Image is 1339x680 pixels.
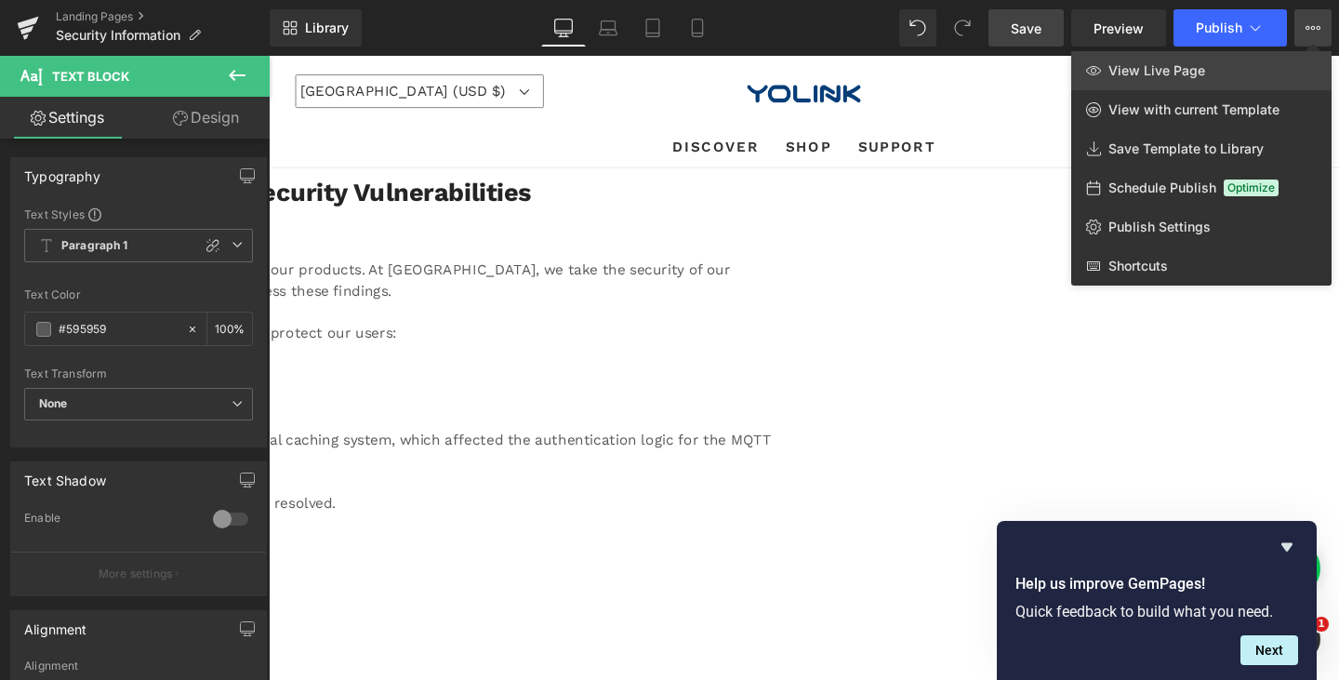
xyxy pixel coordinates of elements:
[24,462,106,488] div: Text Shadow
[24,158,100,184] div: Typography
[899,9,936,47] button: Undo
[933,30,974,43] span: Search
[56,28,180,43] span: Security Information
[1240,635,1298,665] button: Next question
[1108,219,1211,235] span: Publish Settings
[24,367,253,380] div: Text Transform
[1015,536,1298,665] div: Help us improve GemPages!
[24,611,87,637] div: Alignment
[619,84,701,108] span: SUPPORT
[630,9,675,47] a: Tablet
[619,74,701,117] a: SUPPORT
[1108,180,1216,196] span: Schedule Publish
[99,566,173,582] p: More settings
[543,84,591,108] span: SHOP
[305,20,349,36] span: Library
[1055,28,1097,46] span: Cart -
[1173,9,1287,47] button: Publish
[586,9,630,47] a: Laptop
[24,207,253,221] div: Text Styles
[39,396,68,410] b: None
[28,20,289,55] button: [GEOGRAPHIC_DATA] (USD $)
[24,288,253,301] div: Text Color
[1108,62,1205,79] span: View Live Page
[59,319,178,340] input: Color
[927,27,979,47] button: Open search bar
[61,238,128,254] b: Paragraph 1
[1055,28,1097,46] a: Cart -0
[52,69,129,84] span: Text Block
[1108,258,1168,274] span: Shortcuts
[543,74,591,117] a: SHOP
[1196,20,1242,35] span: Publish
[675,9,720,47] a: Mobile
[1094,19,1144,38] span: Preview
[11,552,266,595] button: More settings
[1108,140,1264,157] span: Save Template to Library
[994,28,1041,46] a: Account
[24,660,253,673] div: Alignment
[541,9,586,47] a: Desktop
[139,97,273,139] a: Design
[502,28,623,52] img: YoLink
[1015,573,1298,595] h2: Help us improve GemPages!
[1091,30,1097,43] span: 0
[1294,9,1332,47] button: View Live PageView with current TemplateSave Template to LibrarySchedule PublishOptimizePublish S...
[1108,101,1279,118] span: View with current Template
[944,9,981,47] button: Redo
[1071,9,1166,47] a: Preview
[1011,19,1041,38] span: Save
[270,9,362,47] a: New Library
[24,511,194,530] div: Enable
[424,84,515,108] span: DISCOVER
[1015,603,1298,620] p: Quick feedback to build what you need.
[1224,180,1279,196] span: Optimize
[424,74,515,117] a: DISCOVER
[1276,536,1298,558] button: Hide survey
[207,313,252,345] div: %
[56,9,270,24] a: Landing Pages
[1314,617,1329,632] span: 1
